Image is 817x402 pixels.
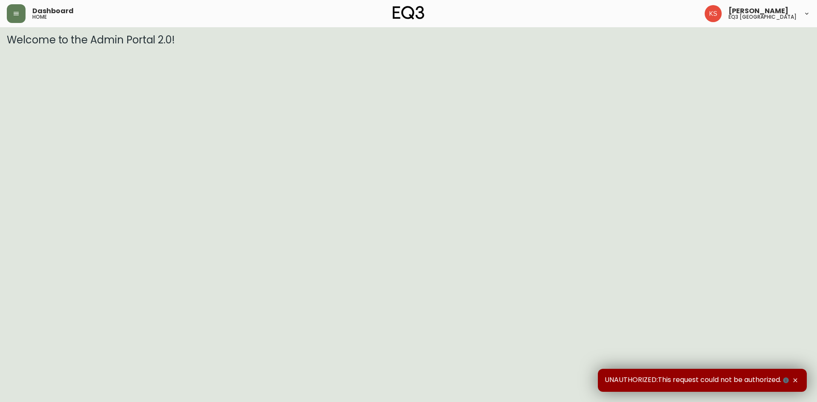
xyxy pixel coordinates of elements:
span: [PERSON_NAME] [728,8,788,14]
h5: eq3 [GEOGRAPHIC_DATA] [728,14,797,20]
img: e2d2a50d62d185d4f6f97e5250e9c2c6 [705,5,722,22]
img: logo [393,6,424,20]
span: UNAUTHORIZED:This request could not be authorized. [605,376,791,385]
h3: Welcome to the Admin Portal 2.0! [7,34,810,46]
h5: home [32,14,47,20]
span: Dashboard [32,8,74,14]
